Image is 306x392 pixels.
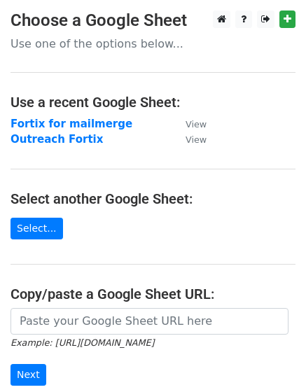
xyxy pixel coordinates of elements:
h4: Copy/paste a Google Sheet URL: [11,286,295,302]
input: Paste your Google Sheet URL here [11,308,288,335]
a: View [172,133,207,146]
small: Example: [URL][DOMAIN_NAME] [11,337,154,348]
small: View [186,119,207,129]
p: Use one of the options below... [11,36,295,51]
small: View [186,134,207,145]
h3: Choose a Google Sheet [11,10,295,31]
a: View [172,118,207,130]
h4: Select another Google Sheet: [11,190,295,207]
h4: Use a recent Google Sheet: [11,94,295,111]
input: Next [11,364,46,386]
a: Fortix for mailmerge [11,118,132,130]
a: Select... [11,218,63,239]
a: Outreach Fortix [11,133,103,146]
iframe: Chat Widget [236,325,306,392]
